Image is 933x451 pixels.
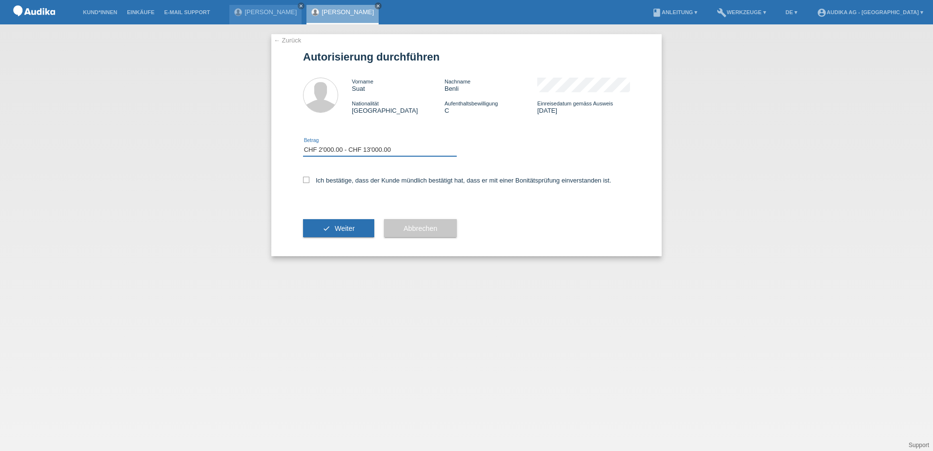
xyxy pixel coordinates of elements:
[352,100,445,114] div: [GEOGRAPHIC_DATA]
[376,3,381,8] i: close
[717,8,727,18] i: build
[78,9,122,15] a: Kund*innen
[712,9,771,15] a: buildWerkzeuge ▾
[817,8,827,18] i: account_circle
[299,3,304,8] i: close
[303,51,630,63] h1: Autorisierung durchführen
[812,9,928,15] a: account_circleAudika AG - [GEOGRAPHIC_DATA] ▾
[537,100,630,114] div: [DATE]
[375,2,382,9] a: close
[445,78,537,92] div: Benli
[244,8,297,16] a: [PERSON_NAME]
[274,37,301,44] a: ← Zurück
[303,177,611,184] label: Ich bestätige, dass der Kunde mündlich bestätigt hat, dass er mit einer Bonitätsprüfung einversta...
[160,9,215,15] a: E-Mail Support
[352,78,445,92] div: Suat
[323,225,330,232] i: check
[445,101,498,106] span: Aufenthaltsbewilligung
[298,2,304,9] a: close
[445,79,470,84] span: Nachname
[909,442,929,449] a: Support
[322,8,374,16] a: [PERSON_NAME]
[335,225,355,232] span: Weiter
[352,79,373,84] span: Vorname
[647,9,702,15] a: bookAnleitung ▾
[781,9,802,15] a: DE ▾
[10,19,59,26] a: POS — MF Group
[352,101,379,106] span: Nationalität
[122,9,159,15] a: Einkäufe
[537,101,613,106] span: Einreisedatum gemäss Ausweis
[384,219,457,238] button: Abbrechen
[445,100,537,114] div: C
[303,219,374,238] button: check Weiter
[404,225,437,232] span: Abbrechen
[652,8,662,18] i: book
